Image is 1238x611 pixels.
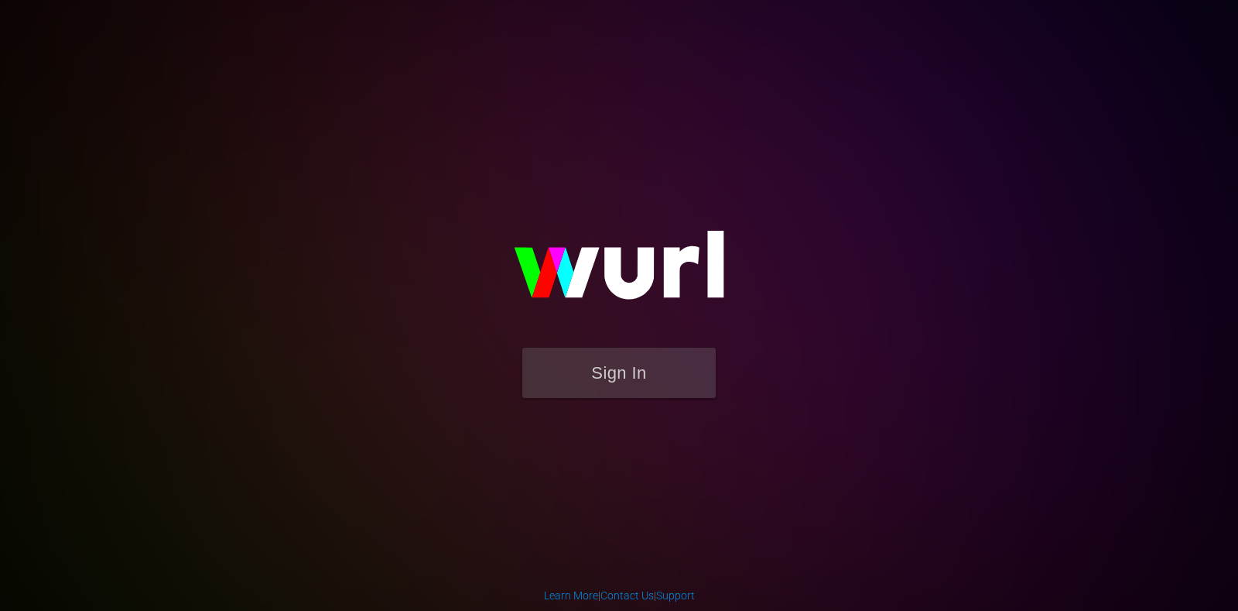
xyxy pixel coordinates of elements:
[600,589,654,602] a: Contact Us
[522,348,716,398] button: Sign In
[464,197,774,348] img: wurl-logo-on-black-223613ac3d8ba8fe6dc639794a292ebdb59501304c7dfd60c99c58986ef67473.svg
[656,589,695,602] a: Support
[544,589,598,602] a: Learn More
[544,588,695,603] div: | |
